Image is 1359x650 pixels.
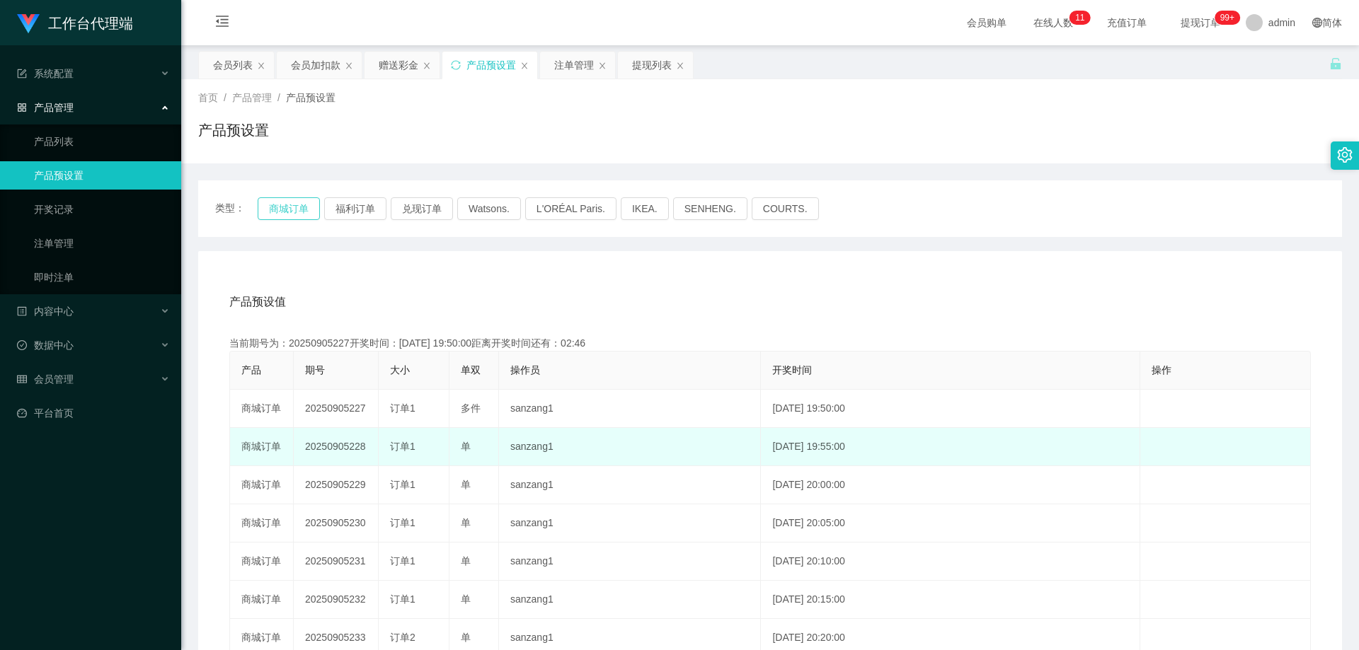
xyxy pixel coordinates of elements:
span: 提现订单 [1174,18,1227,28]
span: / [277,92,280,103]
span: 多件 [461,402,481,414]
button: L'ORÉAL Paris. [525,197,617,220]
td: [DATE] 20:15:00 [761,581,1140,619]
i: 图标: global [1312,18,1322,28]
td: sanzang1 [499,466,761,504]
i: 图标: close [520,62,529,70]
td: 商城订单 [230,504,294,542]
span: 期号 [305,364,325,376]
a: 图标: dashboard平台首页 [17,399,170,427]
a: 产品预设置 [34,161,170,190]
span: 单 [461,593,471,605]
div: 赠送彩金 [379,52,418,79]
span: 产品预设值 [229,294,286,311]
a: 工作台代理端 [17,17,133,28]
td: [DATE] 20:05:00 [761,504,1140,542]
img: logo.9652507e.png [17,14,40,34]
td: 20250905229 [294,466,379,504]
h1: 工作台代理端 [48,1,133,46]
span: 产品管理 [17,102,74,113]
div: 会员加扣款 [291,52,340,79]
span: 订单1 [390,479,415,490]
td: 商城订单 [230,390,294,428]
i: 图标: unlock [1329,57,1342,70]
div: 产品预设置 [466,52,516,79]
i: 图标: close [676,62,684,70]
span: 开奖时间 [772,364,812,376]
button: 兑现订单 [391,197,453,220]
div: 当前期号为：20250905227开奖时间：[DATE] 19:50:00距离开奖时间还有：02:46 [229,336,1311,351]
a: 即时注单 [34,263,170,291]
span: 单 [461,441,471,452]
span: 订单1 [390,402,415,414]
i: 图标: form [17,69,27,79]
p: 1 [1075,11,1080,25]
i: 图标: sync [451,60,461,70]
button: COURTS. [752,197,819,220]
span: 类型： [215,197,258,220]
span: 单 [461,555,471,567]
td: [DATE] 19:55:00 [761,428,1140,466]
button: 商城订单 [258,197,320,220]
i: 图标: menu-fold [198,1,246,46]
span: 系统配置 [17,68,74,79]
div: 会员列表 [213,52,253,79]
span: 订单1 [390,517,415,528]
td: 20250905230 [294,504,379,542]
i: 图标: close [598,62,607,70]
i: 图标: setting [1337,147,1353,163]
h1: 产品预设置 [198,120,269,141]
td: 商城订单 [230,581,294,619]
button: Watsons. [457,197,521,220]
td: sanzang1 [499,428,761,466]
span: 订单2 [390,632,415,643]
sup: 11 [1070,11,1090,25]
i: 图标: close [423,62,431,70]
span: 产品管理 [232,92,272,103]
td: sanzang1 [499,390,761,428]
td: sanzang1 [499,581,761,619]
i: 图标: table [17,374,27,384]
span: 单 [461,632,471,643]
span: / [224,92,226,103]
span: 单 [461,517,471,528]
td: sanzang1 [499,542,761,581]
td: 20250905231 [294,542,379,581]
a: 注单管理 [34,229,170,257]
span: 操作员 [510,364,540,376]
span: 订单1 [390,555,415,567]
td: 20250905232 [294,581,379,619]
button: IKEA. [621,197,669,220]
span: 充值订单 [1100,18,1154,28]
td: 商城订单 [230,466,294,504]
td: sanzang1 [499,504,761,542]
span: 单双 [461,364,481,376]
td: 商城订单 [230,428,294,466]
i: 图标: close [345,62,353,70]
td: 20250905227 [294,390,379,428]
i: 图标: appstore-o [17,103,27,112]
td: 商城订单 [230,542,294,581]
td: [DATE] 19:50:00 [761,390,1140,428]
span: 数据中心 [17,339,74,351]
span: 产品预设置 [286,92,336,103]
sup: 1087 [1215,11,1240,25]
span: 操作 [1152,364,1171,376]
div: 注单管理 [554,52,594,79]
td: [DATE] 20:10:00 [761,542,1140,581]
i: 图标: check-circle-o [17,340,27,350]
td: 20250905228 [294,428,379,466]
td: [DATE] 20:00:00 [761,466,1140,504]
span: 大小 [390,364,410,376]
p: 1 [1080,11,1085,25]
button: SENHENG. [673,197,747,220]
span: 单 [461,479,471,490]
a: 开奖记录 [34,195,170,224]
i: 图标: close [257,62,265,70]
button: 福利订单 [324,197,386,220]
span: 订单1 [390,441,415,452]
span: 会员管理 [17,373,74,385]
i: 图标: profile [17,306,27,316]
div: 提现列表 [632,52,672,79]
a: 产品列表 [34,127,170,156]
